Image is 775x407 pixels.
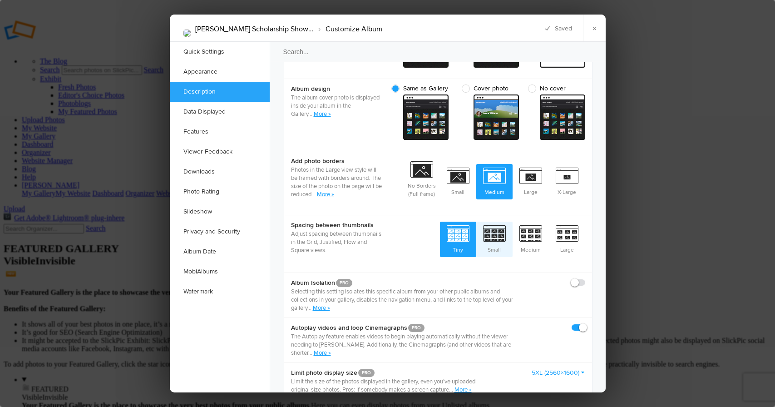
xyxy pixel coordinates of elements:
p: Photos in the Large view style will be framed with borders around. The size of the photo on the p... [291,166,382,199]
input: Search... [269,41,607,62]
a: PRO [358,369,375,377]
a: More » [317,191,334,198]
span: .. [309,304,313,312]
a: Features [170,122,270,142]
span: Same as Gallery [391,84,448,93]
p: The album cover photo is displayed inside your album in the Gallery. [291,94,382,118]
a: Photo Rating [170,182,270,202]
a: More » [314,349,331,357]
b: Spacing between thumbnails [291,221,382,230]
span: ... [449,386,454,393]
span: Cover photo [462,84,514,93]
li: Customize Album [313,21,382,37]
b: Album Isolation [291,278,526,288]
b: Album design [291,84,382,94]
p: Limit the size of the photos displayed in the gallery, even you’ve uploaded original size photos.... [291,377,482,394]
a: Downloads [170,162,270,182]
a: PRO [408,324,425,332]
a: Viewer Feedback [170,142,270,162]
p: Adjust spacing between thumbnails in the Grid, Justified, Flow and Square views. [291,230,382,254]
a: Slideshow [170,202,270,222]
span: Large [549,222,585,255]
span: Large [513,164,549,198]
a: MobiAlbums [170,262,270,282]
span: Tiny [440,222,476,255]
a: More » [313,304,330,312]
span: cover From gallery - dark [540,94,585,140]
span: ... [311,191,317,198]
a: Description [170,82,270,102]
a: × [583,15,606,42]
b: Limit photo display size [291,368,482,377]
span: No Borders (Full frame) [404,158,440,199]
a: Privacy and Security [170,222,270,242]
span: No cover [528,84,581,93]
span: cover From gallery - dark [474,94,519,140]
a: Quick Settings [170,42,270,62]
span: ... [308,349,314,357]
span: cover From gallery - dark [403,94,449,140]
a: More » [314,110,331,118]
span: .. [310,110,314,118]
p: Selecting this setting isolates this specific album from your other public albums and collections... [291,288,526,312]
span: Small [440,164,476,198]
a: Appearance [170,62,270,82]
li: [PERSON_NAME] Scholarship Show 2025 [195,21,313,37]
span: Small [476,222,513,255]
a: More » [454,386,472,393]
a: PRO [336,279,352,287]
a: Album Date [170,242,270,262]
a: 5XL (2560×1600) [532,368,585,377]
b: Add photo borders [291,157,382,166]
b: Autoplay videos and loop Cinemagraphs [291,323,526,333]
span: Medium [513,222,549,255]
span: X-Large [549,164,585,198]
img: Pictures_Available_Soon.jpg [183,30,191,37]
a: Watermark [170,282,270,302]
span: Medium [476,164,513,198]
p: The Autoplay feature enables videos to begin playing automatically without the viewer needing to ... [291,333,526,357]
a: Data Displayed [170,102,270,122]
